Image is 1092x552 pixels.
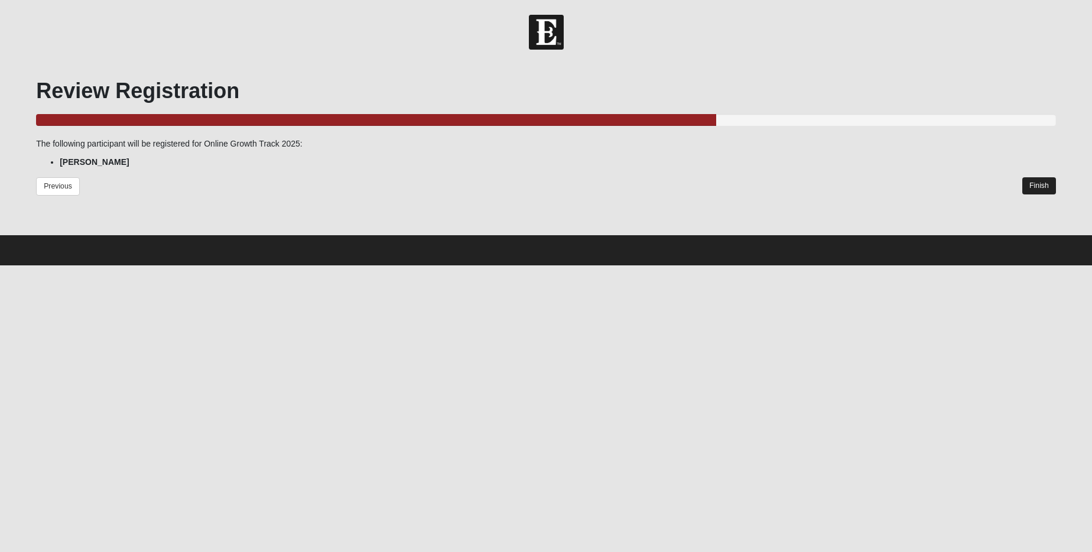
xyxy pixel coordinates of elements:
[1022,177,1056,194] a: Finish
[529,15,564,50] img: Church of Eleven22 Logo
[36,177,80,196] a: Previous
[36,78,1056,103] h1: Review Registration
[60,157,129,167] strong: [PERSON_NAME]
[36,138,1056,150] p: The following participant will be registered for Online Growth Track 2025:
